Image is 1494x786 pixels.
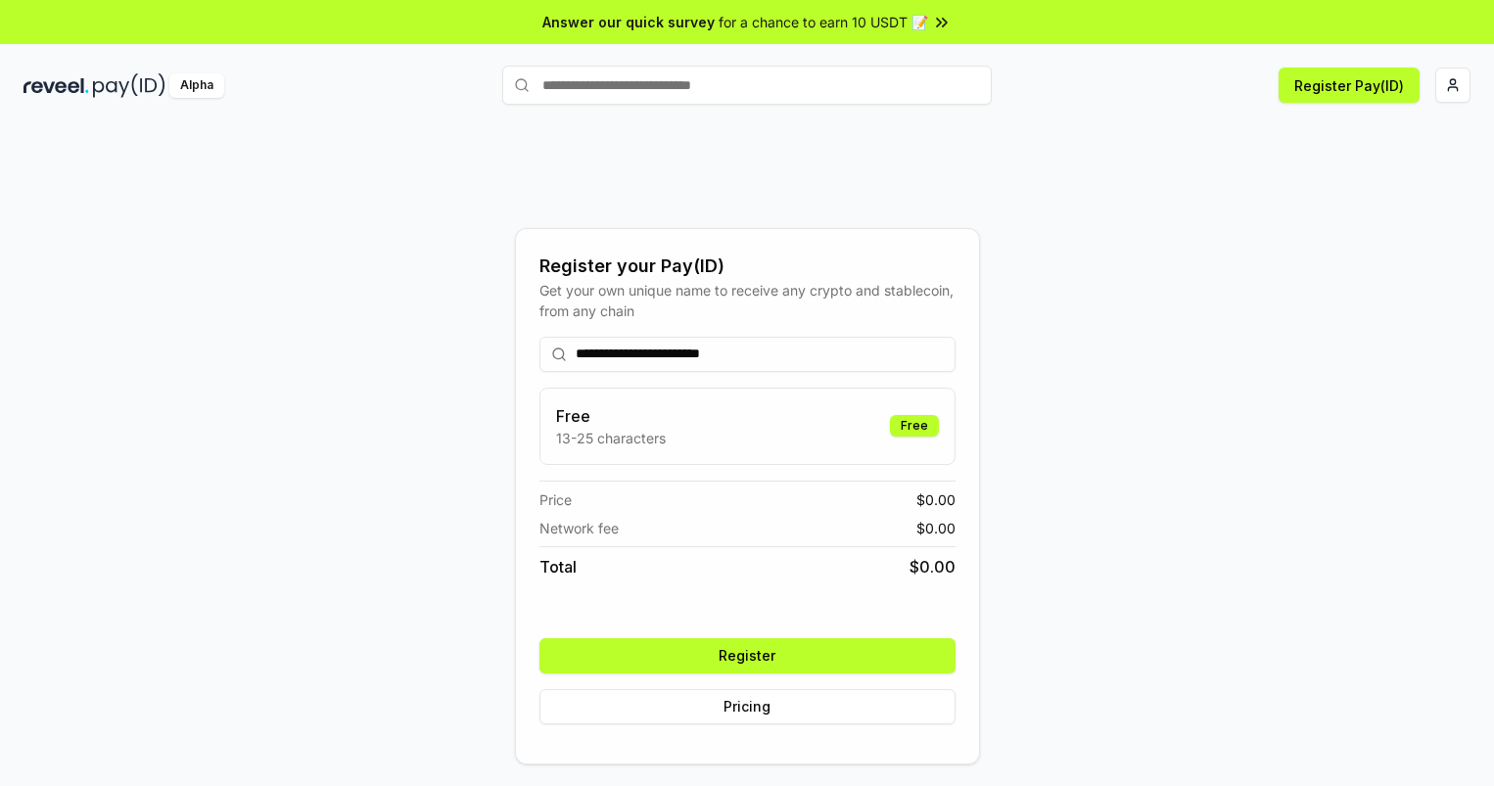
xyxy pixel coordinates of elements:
[539,280,956,321] div: Get your own unique name to receive any crypto and stablecoin, from any chain
[916,489,956,510] span: $ 0.00
[890,415,939,437] div: Free
[169,73,224,98] div: Alpha
[23,73,89,98] img: reveel_dark
[539,638,956,673] button: Register
[539,489,572,510] span: Price
[719,12,928,32] span: for a chance to earn 10 USDT 📝
[542,12,715,32] span: Answer our quick survey
[93,73,165,98] img: pay_id
[539,555,577,578] span: Total
[539,689,956,724] button: Pricing
[539,518,619,538] span: Network fee
[556,428,666,448] p: 13-25 characters
[1279,68,1420,103] button: Register Pay(ID)
[916,518,956,538] span: $ 0.00
[539,253,956,280] div: Register your Pay(ID)
[556,404,666,428] h3: Free
[910,555,956,578] span: $ 0.00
